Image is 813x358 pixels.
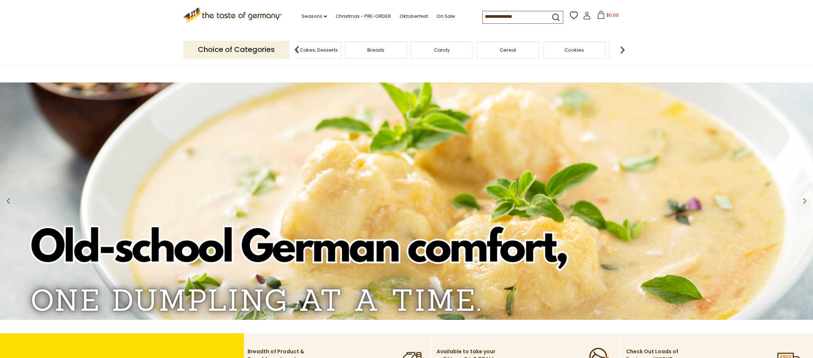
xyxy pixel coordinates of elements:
[437,12,455,20] a: On Sale
[302,12,327,20] a: Seasons
[434,47,450,53] a: Candy
[615,43,630,57] img: next arrow
[336,12,391,20] a: Christmas - PRE-ORDER
[183,41,289,59] p: Choice of Categories
[564,47,584,53] a: Cookies
[606,12,619,18] span: $0.00
[400,12,428,20] a: Oktoberfest
[367,47,384,53] a: Breads
[282,47,338,53] a: Baking, Cakes, Desserts
[592,11,623,22] button: $0.00
[500,47,516,53] a: Cereal
[290,43,304,57] img: previous arrow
